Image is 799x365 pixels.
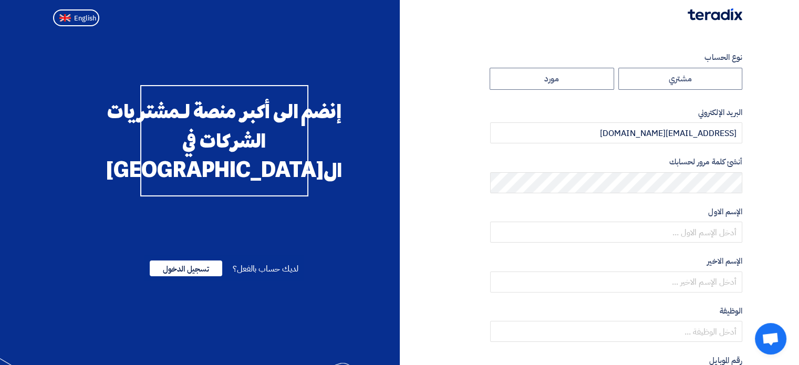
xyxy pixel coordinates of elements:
input: أدخل الإسم الاخير ... [490,272,742,293]
label: مورد [490,68,614,90]
div: إنضم الى أكبر منصة لـمشتريات الشركات في ال[GEOGRAPHIC_DATA] [140,85,308,196]
button: English [53,9,99,26]
input: أدخل بريد العمل الإلكتروني الخاص بك ... [490,122,742,143]
img: Teradix logo [688,8,742,20]
label: الإسم الاول [490,206,742,218]
input: أدخل الإسم الاول ... [490,222,742,243]
label: أنشئ كلمة مرور لحسابك [490,156,742,168]
input: أدخل الوظيفة ... [490,321,742,342]
label: الإسم الاخير [490,255,742,267]
a: دردشة مفتوحة [755,323,786,354]
a: تسجيل الدخول [150,263,222,275]
label: البريد الإلكتروني [490,107,742,119]
span: English [74,15,96,22]
span: تسجيل الدخول [150,260,222,276]
label: مشتري [618,68,743,90]
span: لديك حساب بالفعل؟ [233,263,298,275]
label: الوظيفة [490,305,742,317]
img: en-US.png [59,14,71,22]
label: نوع الحساب [490,51,742,64]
